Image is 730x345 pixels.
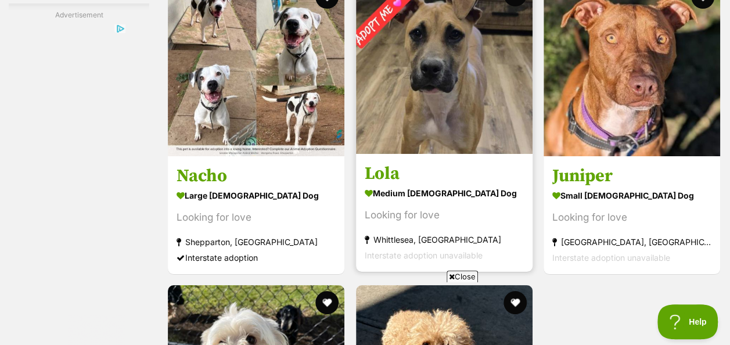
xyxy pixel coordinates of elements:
iframe: Advertisement [84,287,647,339]
strong: large [DEMOGRAPHIC_DATA] Dog [177,187,336,204]
span: Close [447,271,478,282]
strong: [GEOGRAPHIC_DATA], [GEOGRAPHIC_DATA] [552,234,711,250]
img: iconc.png [411,1,422,9]
span: Interstate adoption unavailable [552,253,670,263]
div: Looking for love [552,210,711,225]
span: Interstate adoption unavailable [365,250,483,260]
a: Juniper small [DEMOGRAPHIC_DATA] Dog Looking for love [GEOGRAPHIC_DATA], [GEOGRAPHIC_DATA] Inters... [544,156,720,274]
h3: Nacho [177,165,336,187]
strong: Shepparton, [GEOGRAPHIC_DATA] [177,234,336,250]
strong: Whittlesea, [GEOGRAPHIC_DATA] [365,232,524,247]
img: consumer-privacy-logo.png [1,1,10,10]
img: consumer-privacy-logo.png [412,1,422,10]
h3: Lola [365,163,524,185]
a: Lola medium [DEMOGRAPHIC_DATA] Dog Looking for love Whittlesea, [GEOGRAPHIC_DATA] Interstate adop... [356,154,533,272]
iframe: Help Scout Beacon - Open [657,304,718,339]
div: Looking for love [365,207,524,223]
a: Nacho large [DEMOGRAPHIC_DATA] Dog Looking for love Shepparton, [GEOGRAPHIC_DATA] Interstate adop... [168,156,344,274]
strong: medium [DEMOGRAPHIC_DATA] Dog [365,185,524,202]
div: Interstate adoption [177,250,336,265]
div: Looking for love [177,210,336,225]
strong: small [DEMOGRAPHIC_DATA] Dog [552,187,711,204]
h3: Juniper [552,165,711,187]
a: Privacy Notification [411,1,423,10]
